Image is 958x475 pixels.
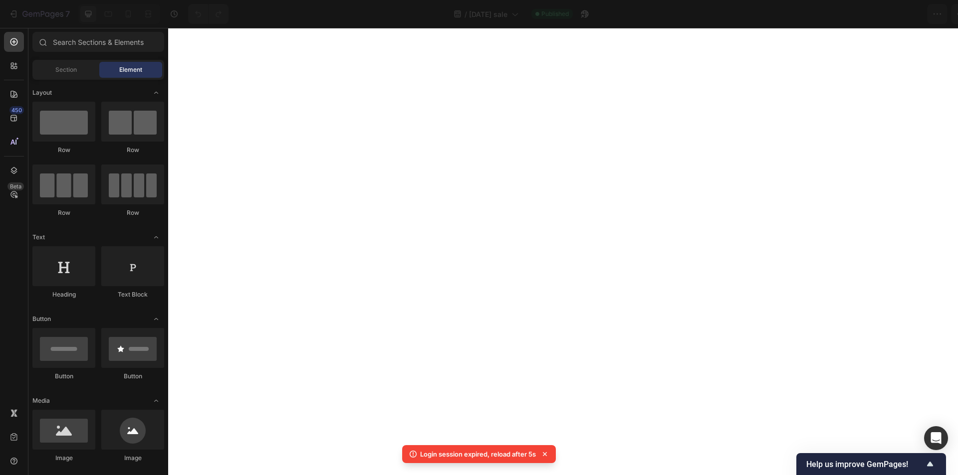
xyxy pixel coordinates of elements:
span: Published [541,9,569,18]
button: 7 [4,4,74,24]
div: Image [101,454,164,463]
span: Media [32,396,50,405]
span: Element [119,65,142,74]
span: Toggle open [148,229,164,245]
span: Toggle open [148,85,164,101]
span: Save [863,10,880,18]
span: Toggle open [148,393,164,409]
input: Search Sections & Elements [32,32,164,52]
p: Login session expired, reload after 5s [420,449,536,459]
span: Toggle open [148,311,164,327]
div: Button [101,372,164,381]
span: Button [32,315,51,323]
button: Save [855,4,888,24]
button: Show survey - Help us improve GemPages! [806,458,936,470]
span: Section [55,65,77,74]
span: Text [32,233,45,242]
span: Layout [32,88,52,97]
button: Publish [892,4,934,24]
div: Undo/Redo [188,4,229,24]
div: Text Block [101,290,164,299]
div: Beta [7,182,24,190]
span: / [465,9,467,19]
iframe: Design area [168,28,958,475]
div: Row [32,146,95,155]
div: Open Intercom Messenger [924,426,948,450]
div: Image [32,454,95,463]
span: Help us improve GemPages! [806,460,924,469]
div: Button [32,372,95,381]
div: Heading [32,290,95,299]
div: 450 [9,106,24,114]
div: Row [101,208,164,217]
span: [DATE] sale [469,9,507,19]
div: Row [32,208,95,217]
div: Row [101,146,164,155]
div: Publish [900,9,925,19]
p: 7 [65,8,70,20]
